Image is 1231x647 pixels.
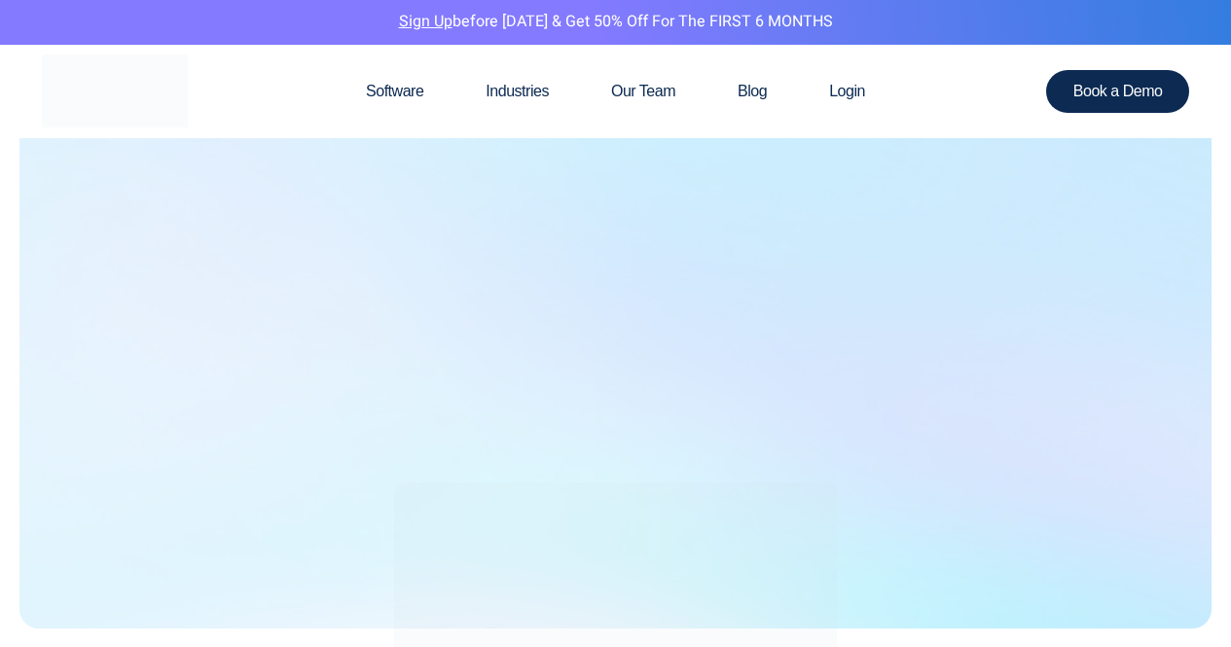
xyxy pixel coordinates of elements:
p: before [DATE] & Get 50% Off for the FIRST 6 MONTHS [15,10,1216,35]
span: Book a Demo [1073,84,1163,99]
a: Login [798,45,896,138]
a: Industries [454,45,580,138]
a: Blog [706,45,798,138]
a: Our Team [580,45,706,138]
a: Software [335,45,454,138]
a: Book a Demo [1046,70,1190,113]
a: Sign Up [399,10,453,33]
